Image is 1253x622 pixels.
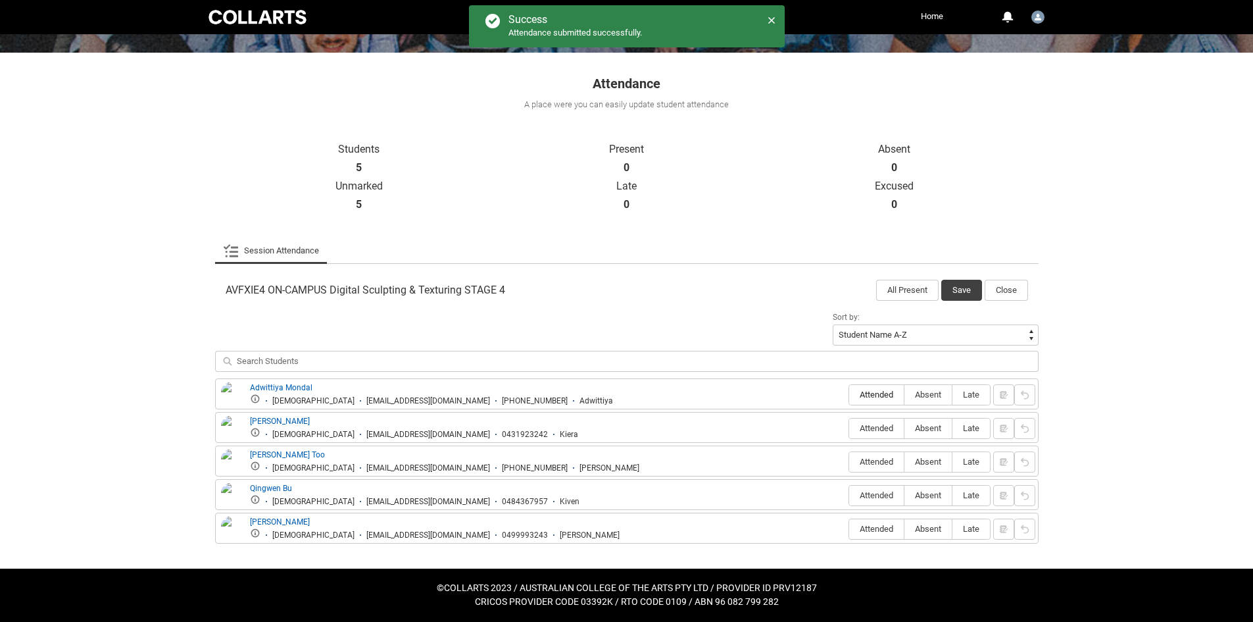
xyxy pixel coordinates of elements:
[226,180,493,193] p: Unmarked
[904,490,952,500] span: Absent
[579,463,639,473] div: [PERSON_NAME]
[833,313,860,322] span: Sort by:
[502,497,548,507] div: 0484367957
[356,198,362,211] strong: 5
[214,98,1040,111] div: A place were you can easily update student attendance
[1014,452,1035,473] button: Reset
[849,457,904,467] span: Attended
[366,396,490,406] div: [EMAIL_ADDRESS][DOMAIN_NAME]
[272,463,355,473] div: [DEMOGRAPHIC_DATA]
[356,161,362,174] strong: 5
[502,396,568,406] div: [PHONE_NUMBER]
[221,382,242,411] img: Adwittiya Mondal
[849,390,904,400] span: Attended
[366,531,490,540] div: [EMAIL_ADDRESS][DOMAIN_NAME]
[760,180,1028,193] p: Excused
[508,13,642,26] div: Success
[221,415,242,444] img: Kiera Andrews
[624,198,629,211] strong: 0
[272,497,355,507] div: [DEMOGRAPHIC_DATA]
[221,516,242,545] img: Thomas Myszka
[250,417,310,426] a: [PERSON_NAME]
[876,280,939,301] button: All Present
[366,430,490,440] div: [EMAIL_ADDRESS][DOMAIN_NAME]
[891,198,897,211] strong: 0
[579,396,613,406] div: Adwittiya
[952,524,990,534] span: Late
[760,143,1028,156] p: Absent
[560,430,578,440] div: Kiera
[502,430,548,440] div: 0431923242
[493,143,760,156] p: Present
[223,238,319,264] a: Session Attendance
[985,280,1028,301] button: Close
[904,524,952,534] span: Absent
[221,482,242,511] img: Qingwen Bu
[593,76,660,91] span: Attendance
[250,450,325,459] a: [PERSON_NAME] Too
[918,7,946,26] a: Home
[1014,418,1035,439] button: Reset
[849,490,904,500] span: Attended
[560,497,579,507] div: Kiven
[1014,384,1035,405] button: Reset
[502,531,548,540] div: 0499993243
[952,457,990,467] span: Late
[250,484,292,493] a: Qingwen Bu
[1014,485,1035,506] button: Reset
[952,423,990,433] span: Late
[952,390,990,400] span: Late
[272,430,355,440] div: [DEMOGRAPHIC_DATA]
[250,383,312,392] a: Adwittiya Mondal
[904,390,952,400] span: Absent
[250,517,310,527] a: [PERSON_NAME]
[215,351,1039,372] input: Search Students
[952,490,990,500] span: Late
[1028,5,1048,26] button: User Profile Kim.Edwards
[941,280,982,301] button: Save
[366,497,490,507] div: [EMAIL_ADDRESS][DOMAIN_NAME]
[849,423,904,433] span: Attended
[493,180,760,193] p: Late
[272,396,355,406] div: [DEMOGRAPHIC_DATA]
[904,423,952,433] span: Absent
[849,524,904,534] span: Attended
[904,457,952,467] span: Absent
[560,531,620,540] div: [PERSON_NAME]
[502,463,568,473] div: [PHONE_NUMBER]
[226,143,493,156] p: Students
[508,28,642,38] span: Attendance submitted successfully.
[215,238,327,264] li: Session Attendance
[226,284,505,297] span: AVFXIE4 ON-CAMPUS Digital Sculpting & Texturing STAGE 4
[221,449,242,487] img: Linus Kiprono Too
[1031,11,1044,24] img: Kim.Edwards
[624,161,629,174] strong: 0
[1014,519,1035,540] button: Reset
[366,463,490,473] div: [EMAIL_ADDRESS][DOMAIN_NAME]
[272,531,355,540] div: [DEMOGRAPHIC_DATA]
[891,161,897,174] strong: 0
